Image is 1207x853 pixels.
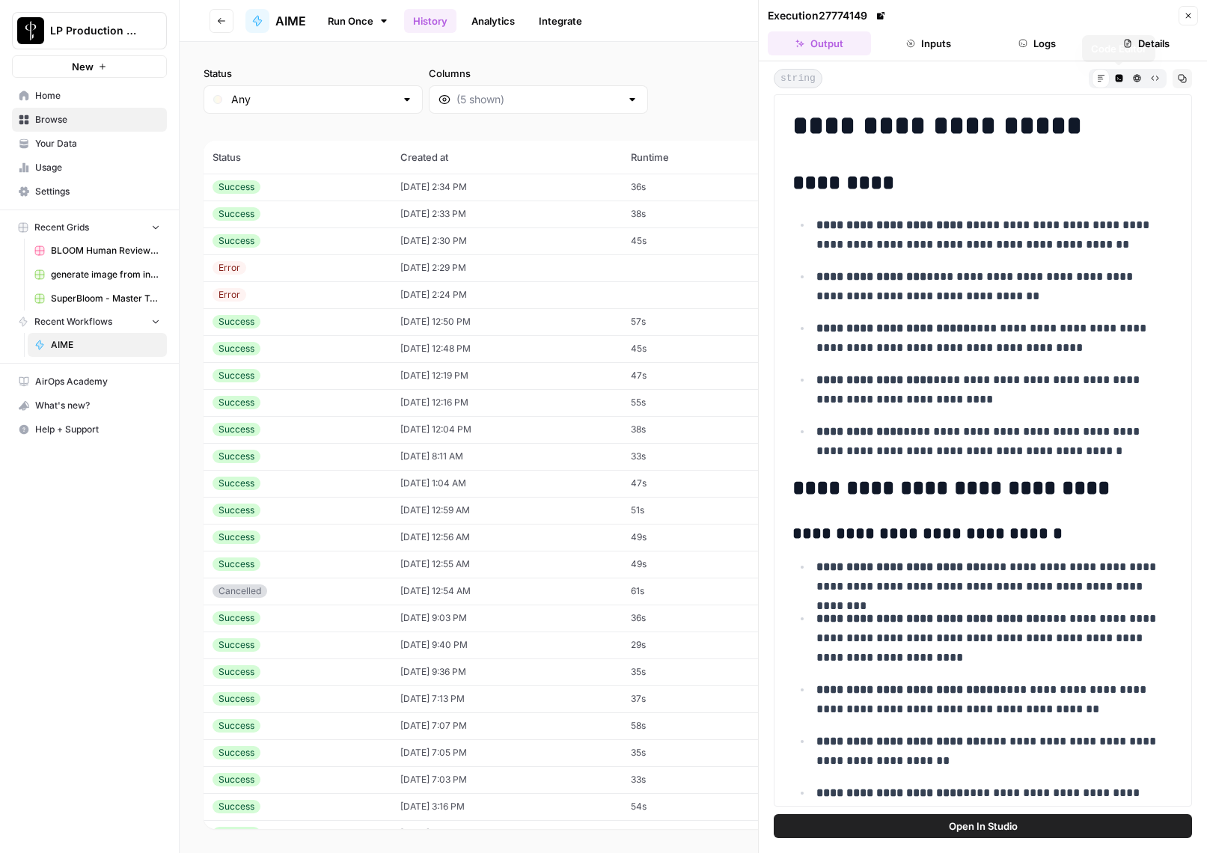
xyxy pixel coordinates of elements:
[12,370,167,394] a: AirOps Academy
[622,658,767,685] td: 35s
[12,156,167,180] a: Usage
[51,338,160,352] span: AIME
[12,108,167,132] a: Browse
[245,9,306,33] a: AIME
[391,443,622,470] td: [DATE] 8:11 AM
[213,773,260,786] div: Success
[391,141,622,174] th: Created at
[622,308,767,335] td: 57s
[231,92,395,107] input: Any
[204,66,423,81] label: Status
[622,443,767,470] td: 33s
[213,207,260,221] div: Success
[28,287,167,311] a: SuperBloom - Master Topic List
[204,114,1183,141] span: (54 records)
[622,685,767,712] td: 37s
[213,800,260,813] div: Success
[391,766,622,793] td: [DATE] 7:03 PM
[622,793,767,820] td: 54s
[391,174,622,201] td: [DATE] 2:34 PM
[622,766,767,793] td: 33s
[35,161,160,174] span: Usage
[213,827,260,840] div: Success
[391,227,622,254] td: [DATE] 2:30 PM
[768,31,871,55] button: Output
[213,611,260,625] div: Success
[51,292,160,305] span: SuperBloom - Master Topic List
[28,263,167,287] a: generate image from input image (copyright tests) duplicate Grid
[622,820,767,847] td: 33s
[949,819,1018,834] span: Open In Studio
[391,389,622,416] td: [DATE] 12:16 PM
[51,268,160,281] span: generate image from input image (copyright tests) duplicate Grid
[213,450,260,463] div: Success
[213,261,246,275] div: Error
[622,497,767,524] td: 51s
[622,551,767,578] td: 49s
[622,524,767,551] td: 49s
[622,362,767,389] td: 47s
[622,335,767,362] td: 45s
[12,12,167,49] button: Workspace: LP Production Workloads
[622,578,767,605] td: 61s
[622,141,767,174] th: Runtime
[530,9,591,33] a: Integrate
[391,712,622,739] td: [DATE] 7:07 PM
[35,185,160,198] span: Settings
[35,113,160,126] span: Browse
[50,23,141,38] span: LP Production Workloads
[35,423,160,436] span: Help + Support
[213,531,260,544] div: Success
[391,362,622,389] td: [DATE] 12:19 PM
[622,739,767,766] td: 35s
[213,423,260,436] div: Success
[12,394,167,418] button: What's new?
[213,234,260,248] div: Success
[622,389,767,416] td: 55s
[622,201,767,227] td: 38s
[391,308,622,335] td: [DATE] 12:50 PM
[12,84,167,108] a: Home
[622,174,767,201] td: 36s
[35,89,160,103] span: Home
[774,814,1192,838] button: Open In Studio
[622,632,767,658] td: 29s
[622,605,767,632] td: 36s
[213,477,260,490] div: Success
[622,470,767,497] td: 47s
[213,369,260,382] div: Success
[622,712,767,739] td: 58s
[318,8,398,34] a: Run Once
[391,497,622,524] td: [DATE] 12:59 AM
[391,281,622,308] td: [DATE] 2:24 PM
[213,396,260,409] div: Success
[622,227,767,254] td: 45s
[213,315,260,328] div: Success
[51,244,160,257] span: BLOOM Human Review (ver2)
[12,216,167,239] button: Recent Grids
[213,584,267,598] div: Cancelled
[391,578,622,605] td: [DATE] 12:54 AM
[213,719,260,733] div: Success
[768,8,888,23] div: Execution 27774149
[204,141,391,174] th: Status
[622,416,767,443] td: 38s
[28,239,167,263] a: BLOOM Human Review (ver2)
[462,9,524,33] a: Analytics
[13,394,166,417] div: What's new?
[28,333,167,357] a: AIME
[12,418,167,441] button: Help + Support
[213,504,260,517] div: Success
[213,180,260,194] div: Success
[391,551,622,578] td: [DATE] 12:55 AM
[391,416,622,443] td: [DATE] 12:04 PM
[391,254,622,281] td: [DATE] 2:29 PM
[213,638,260,652] div: Success
[213,342,260,355] div: Success
[404,9,456,33] a: History
[391,524,622,551] td: [DATE] 12:56 AM
[17,17,44,44] img: LP Production Workloads Logo
[12,311,167,333] button: Recent Workflows
[391,820,622,847] td: [DATE] 3:14 PM
[12,55,167,78] button: New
